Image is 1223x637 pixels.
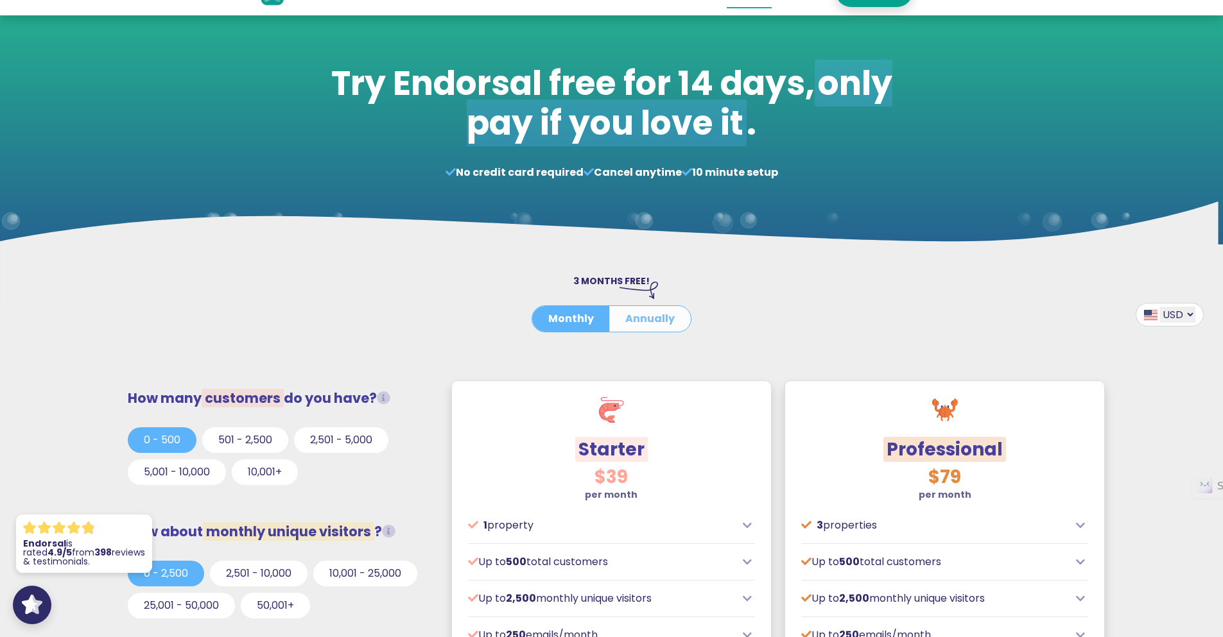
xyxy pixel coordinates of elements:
div: Domain Overview [49,76,115,84]
div: Keywords by Traffic [142,76,216,84]
i: Unique visitors that view our social proof tools (widgets, FOMO popups or Wall of Love) on your w... [382,525,395,538]
p: properties [801,518,1069,533]
img: logo_orange.svg [21,21,31,31]
p: Up to total customers [801,554,1069,570]
button: 0 - 500 [128,427,196,453]
div: Domain: [DOMAIN_NAME] [33,33,141,44]
span: 3 MONTHS FREE! [573,275,650,287]
span: 500 [839,554,860,569]
div: v 4.0.25 [36,21,63,31]
img: tab_keywords_by_traffic_grey.svg [128,74,138,85]
span: monthly unique visitors [203,522,374,541]
p: is rated from reviews & testimonials. [23,539,145,566]
span: only pay if you love it [467,60,892,146]
img: website_grey.svg [21,33,31,44]
span: 2,500 [839,591,869,606]
button: 0 - 2,500 [128,561,204,586]
img: crab.svg [932,397,958,423]
button: Annually [609,306,691,332]
button: 10,001 - 25,000 [313,561,417,586]
img: arrow-right-down.svg [620,282,658,298]
p: No credit card required Cancel anytime 10 minute setup [324,165,899,180]
button: 501 - 2,500 [202,427,288,453]
strong: 4.9/5 [48,546,72,559]
span: Starter [575,437,648,462]
span: customers [202,389,284,407]
button: 50,001+ [241,593,310,618]
span: 500 [506,554,526,569]
button: 2,501 - 5,000 [294,427,388,453]
strong: per month [585,488,638,501]
p: Up to total customers [468,554,736,570]
span: 2,500 [506,591,536,606]
button: Monthly [532,306,610,332]
i: Total customers from whom you request testimonials/reviews. [377,391,390,405]
span: $39 [594,464,628,489]
img: shrimp.svg [598,397,624,423]
img: tab_domain_overview_orange.svg [35,74,45,85]
p: Up to monthly unique visitors [801,591,1069,606]
h3: How about ? [128,523,429,539]
h3: How many do you have? [128,390,429,406]
strong: per month [919,488,971,501]
span: Professional [883,437,1006,462]
span: 3 [817,518,823,532]
span: 1 [483,518,487,532]
h1: Try Endorsal free for 14 days, . [324,64,899,144]
button: 5,001 - 10,000 [128,459,226,485]
button: 10,001+ [232,459,298,485]
p: Up to monthly unique visitors [468,591,736,606]
p: property [468,518,736,533]
button: 2,501 - 10,000 [210,561,308,586]
span: $79 [928,464,961,489]
strong: Endorsal [23,537,66,550]
strong: 398 [94,546,112,559]
button: 25,001 - 50,000 [128,593,235,618]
